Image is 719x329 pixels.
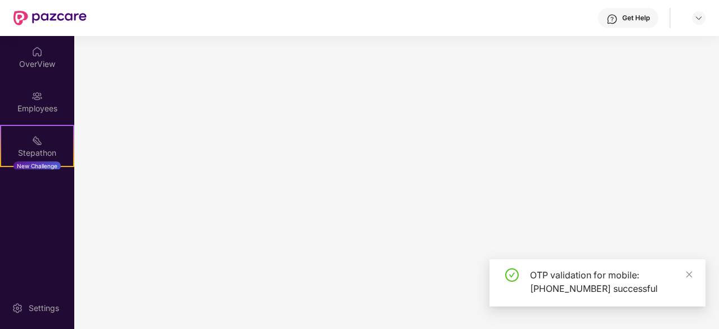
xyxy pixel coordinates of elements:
[622,13,650,22] div: Get Help
[685,271,693,278] span: close
[25,303,62,314] div: Settings
[32,135,43,146] img: svg+xml;base64,PHN2ZyB4bWxucz0iaHR0cDovL3d3dy53My5vcmcvMjAwMC9zdmciIHdpZHRoPSIyMSIgaGVpZ2h0PSIyMC...
[505,268,519,282] span: check-circle
[606,13,618,25] img: svg+xml;base64,PHN2ZyBpZD0iSGVscC0zMngzMiIgeG1sbnM9Imh0dHA6Ly93d3cudzMub3JnLzIwMDAvc3ZnIiB3aWR0aD...
[32,91,43,102] img: svg+xml;base64,PHN2ZyBpZD0iRW1wbG95ZWVzIiB4bWxucz0iaHR0cDovL3d3dy53My5vcmcvMjAwMC9zdmciIHdpZHRoPS...
[530,268,692,295] div: OTP validation for mobile: [PHONE_NUMBER] successful
[32,46,43,57] img: svg+xml;base64,PHN2ZyBpZD0iSG9tZSIgeG1sbnM9Imh0dHA6Ly93d3cudzMub3JnLzIwMDAvc3ZnIiB3aWR0aD0iMjAiIG...
[1,147,73,159] div: Stepathon
[694,13,703,22] img: svg+xml;base64,PHN2ZyBpZD0iRHJvcGRvd24tMzJ4MzIiIHhtbG5zPSJodHRwOi8vd3d3LnczLm9yZy8yMDAwL3N2ZyIgd2...
[12,303,23,314] img: svg+xml;base64,PHN2ZyBpZD0iU2V0dGluZy0yMHgyMCIgeG1sbnM9Imh0dHA6Ly93d3cudzMub3JnLzIwMDAvc3ZnIiB3aW...
[14,11,87,25] img: New Pazcare Logo
[14,161,61,170] div: New Challenge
